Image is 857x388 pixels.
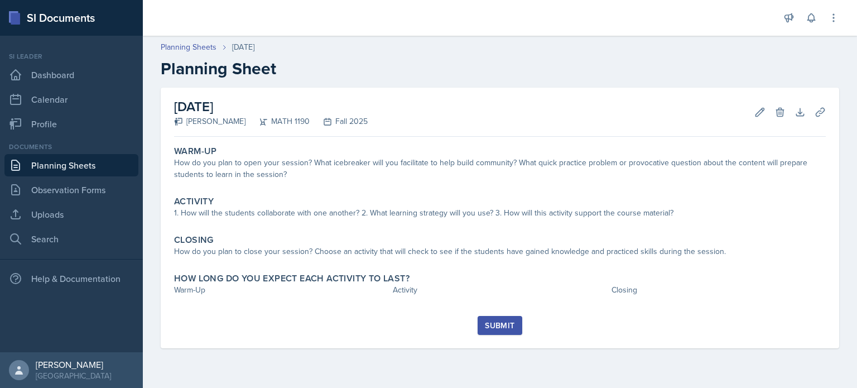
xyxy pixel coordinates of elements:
[174,157,826,180] div: How do you plan to open your session? What icebreaker will you facilitate to help build community...
[174,207,826,219] div: 1. How will the students collaborate with one another? 2. What learning strategy will you use? 3....
[36,359,111,370] div: [PERSON_NAME]
[393,284,607,296] div: Activity
[174,116,245,127] div: [PERSON_NAME]
[161,59,839,79] h2: Planning Sheet
[4,203,138,226] a: Uploads
[612,284,826,296] div: Closing
[174,97,368,117] h2: [DATE]
[485,321,514,330] div: Submit
[4,179,138,201] a: Observation Forms
[4,267,138,290] div: Help & Documentation
[310,116,368,127] div: Fall 2025
[174,196,214,207] label: Activity
[4,142,138,152] div: Documents
[4,51,138,61] div: Si leader
[4,113,138,135] a: Profile
[36,370,111,381] div: [GEOGRAPHIC_DATA]
[4,64,138,86] a: Dashboard
[174,284,388,296] div: Warm-Up
[174,273,410,284] label: How long do you expect each activity to last?
[232,41,254,53] div: [DATE]
[245,116,310,127] div: MATH 1190
[161,41,216,53] a: Planning Sheets
[478,316,522,335] button: Submit
[174,246,826,257] div: How do you plan to close your session? Choose an activity that will check to see if the students ...
[174,146,217,157] label: Warm-Up
[4,154,138,176] a: Planning Sheets
[4,88,138,111] a: Calendar
[4,228,138,250] a: Search
[174,234,214,246] label: Closing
